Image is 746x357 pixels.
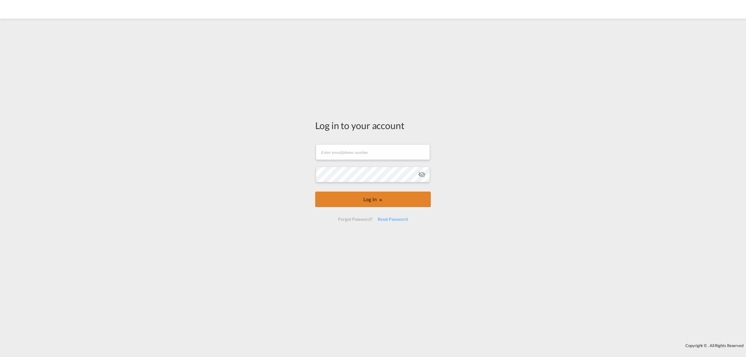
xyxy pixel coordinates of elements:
[315,192,431,207] button: LOGIN
[418,171,426,178] md-icon: icon-eye-off
[375,214,410,225] div: Reset Password
[336,214,375,225] div: Forgot Password?
[315,119,431,132] div: Log in to your account
[316,144,430,160] input: Enter email/phone number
